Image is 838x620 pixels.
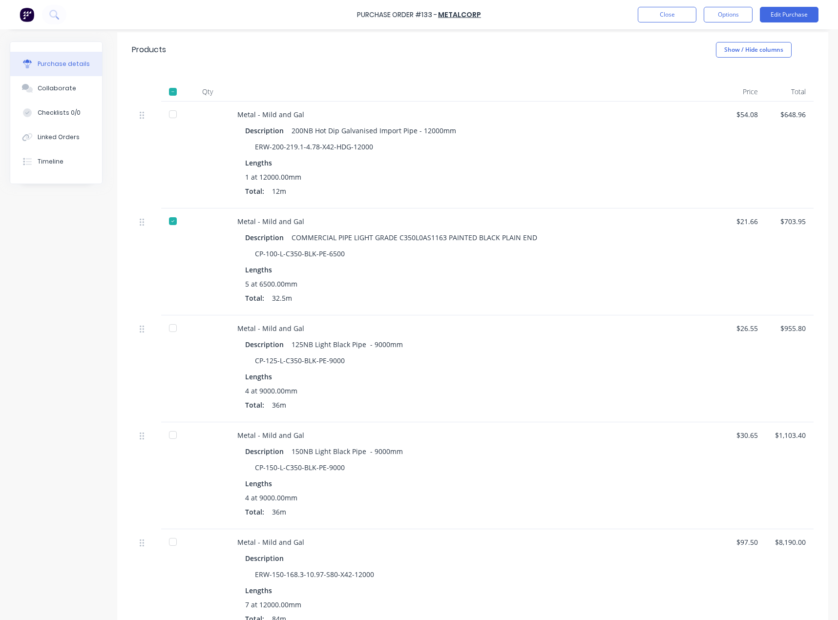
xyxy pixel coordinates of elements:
span: Total: [245,507,264,517]
span: 36m [272,400,286,410]
div: $30.65 [726,430,758,440]
span: 32.5m [272,293,292,303]
span: 36m [272,507,286,517]
span: 7 at 12000.00mm [245,599,301,610]
button: Edit Purchase [760,7,818,22]
div: Linked Orders [38,133,80,142]
div: COMMERCIAL PIPE LIGHT GRADE C350L0AS1163 PAINTED BLACK PLAIN END [292,230,537,245]
div: ERW-150-168.3-10.97-S80-X42-12000 [255,567,374,581]
div: Purchase details [38,60,90,68]
div: Qty [186,82,230,102]
div: Metal - Mild and Gal [237,323,710,333]
div: Checklists 0/0 [38,108,81,117]
button: Collaborate [10,76,102,101]
span: Total: [245,400,264,410]
div: CP-100-L-C350-BLK-PE-6500 [255,247,345,261]
span: Total: [245,293,264,303]
button: Options [704,7,753,22]
div: CP-125-L-C350-BLK-PE-9000 [255,353,345,368]
button: Linked Orders [10,125,102,149]
div: Total [766,82,814,102]
div: 200NB Hot Dip Galvanised Import Pipe - 12000mm [292,124,456,138]
div: Description [245,337,292,351]
div: Price [718,82,766,102]
button: Show / Hide columns [716,42,792,58]
button: Purchase details [10,52,102,76]
div: $703.95 [774,216,806,227]
div: $97.50 [726,537,758,547]
div: Products [132,44,166,56]
div: $21.66 [726,216,758,227]
div: Metal - Mild and Gal [237,430,710,440]
span: 4 at 9000.00mm [245,493,297,503]
button: Close [638,7,696,22]
div: Metal - Mild and Gal [237,109,710,120]
img: Factory [20,7,34,22]
div: 125NB Light Black Pipe - 9000mm [292,337,403,351]
span: 1 at 12000.00mm [245,172,301,182]
span: Lengths [245,372,272,382]
div: $54.08 [726,109,758,120]
div: Metal - Mild and Gal [237,537,710,547]
div: Description [245,124,292,138]
div: $955.80 [774,323,806,333]
span: Total: [245,186,264,196]
div: Purchase Order #133 - [357,10,437,20]
div: $8,190.00 [774,537,806,547]
a: Metalcorp [438,10,481,20]
div: Description [245,230,292,245]
span: Lengths [245,585,272,596]
div: $1,103.40 [774,430,806,440]
div: $26.55 [726,323,758,333]
div: Timeline [38,157,63,166]
div: Metal - Mild and Gal [237,216,710,227]
div: $648.96 [774,109,806,120]
span: 12m [272,186,286,196]
div: Description [245,551,292,565]
span: Lengths [245,158,272,168]
span: Lengths [245,265,272,275]
div: CP-150-L-C350-BLK-PE-9000 [255,460,345,475]
span: 4 at 9000.00mm [245,386,297,396]
div: Collaborate [38,84,76,93]
div: ERW-200-219.1-4.78-X42-HDG-12000 [255,140,373,154]
button: Checklists 0/0 [10,101,102,125]
div: 150NB Light Black Pipe - 9000mm [292,444,403,458]
button: Timeline [10,149,102,174]
span: 5 at 6500.00mm [245,279,297,289]
div: Description [245,444,292,458]
span: Lengths [245,478,272,489]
